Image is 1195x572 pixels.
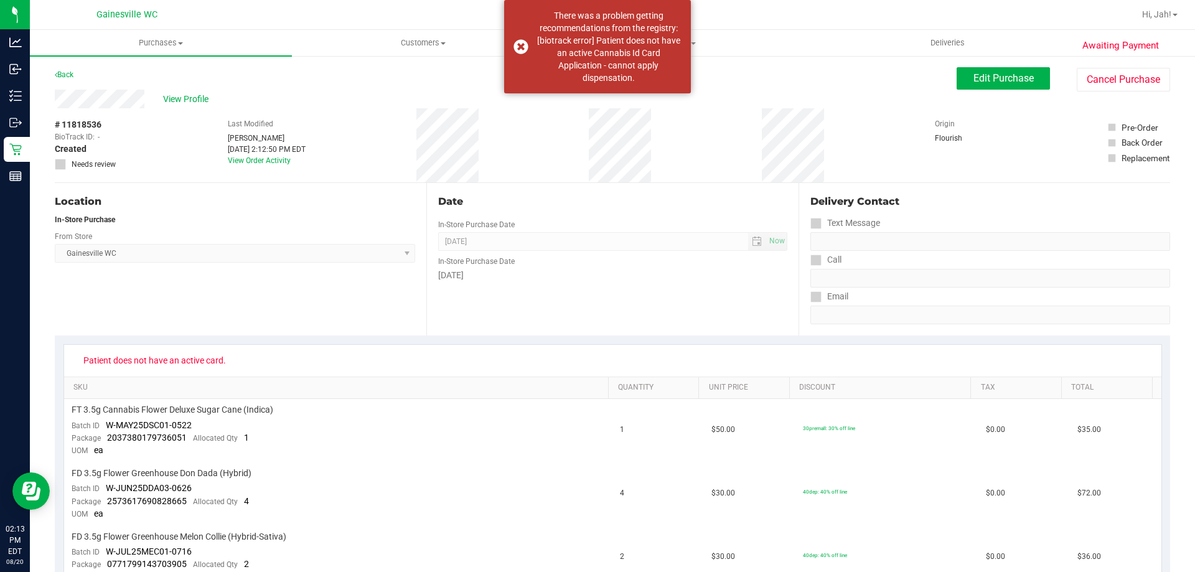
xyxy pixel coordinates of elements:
span: Created [55,143,87,156]
div: Flourish [935,133,997,144]
label: Origin [935,118,955,129]
span: Patient does not have an active card. [75,350,234,370]
span: Allocated Qty [193,560,238,569]
a: Deliveries [817,30,1079,56]
span: 30premall: 30% off line [803,425,855,431]
div: Date [438,194,787,209]
span: W-JUL25MEC01-0716 [106,546,192,556]
span: 2 [620,551,624,563]
span: Package [72,434,101,443]
span: BioTrack ID: [55,131,95,143]
inline-svg: Inventory [9,90,22,102]
inline-svg: Retail [9,143,22,156]
span: W-MAY25DSC01-0522 [106,420,192,430]
span: W-JUN25DDA03-0626 [106,483,192,493]
span: # 11818536 [55,118,101,131]
span: Needs review [72,159,116,170]
strong: In-Store Purchase [55,215,115,224]
span: 40dep: 40% off line [803,552,847,558]
label: Email [810,288,848,306]
inline-svg: Analytics [9,36,22,49]
span: $30.00 [711,487,735,499]
div: [DATE] 2:12:50 PM EDT [228,144,306,155]
a: Back [55,70,73,79]
span: 2573617690828665 [107,496,187,506]
button: Cancel Purchase [1077,68,1170,91]
label: From Store [55,231,92,242]
span: $36.00 [1077,551,1101,563]
p: 02:13 PM EDT [6,523,24,557]
div: Location [55,194,415,209]
label: In-Store Purchase Date [438,219,515,230]
span: 40dep: 40% off line [803,489,847,495]
span: $0.00 [986,551,1005,563]
span: $0.00 [986,424,1005,436]
a: View Order Activity [228,156,291,165]
span: $30.00 [711,551,735,563]
span: Customers [293,37,553,49]
a: Customers [292,30,554,56]
div: [PERSON_NAME] [228,133,306,144]
span: FD 3.5g Flower Greenhouse Melon Collie (Hybrid-Sativa) [72,531,286,543]
div: Pre-Order [1122,121,1158,134]
span: Package [72,560,101,569]
label: In-Store Purchase Date [438,256,515,267]
span: Awaiting Payment [1082,39,1159,53]
span: 4 [244,496,249,506]
span: Edit Purchase [973,72,1034,84]
a: Quantity [618,383,694,393]
a: Unit Price [709,383,785,393]
span: ea [94,509,103,518]
span: Package [72,497,101,506]
span: Allocated Qty [193,497,238,506]
span: - [98,131,100,143]
inline-svg: Reports [9,170,22,182]
span: $50.00 [711,424,735,436]
div: Replacement [1122,152,1169,164]
a: Total [1071,383,1147,393]
label: Last Modified [228,118,273,129]
a: Discount [799,383,966,393]
inline-svg: Outbound [9,116,22,129]
span: FT 3.5g Cannabis Flower Deluxe Sugar Cane (Indica) [72,404,273,416]
span: Gainesville WC [96,9,157,20]
span: 1 [244,433,249,443]
span: ea [94,445,103,455]
span: UOM [72,446,88,455]
div: [DATE] [438,269,787,282]
p: 08/20 [6,557,24,566]
inline-svg: Inbound [9,63,22,75]
span: Batch ID [72,484,100,493]
input: Format: (999) 999-9999 [810,232,1170,251]
iframe: Resource center [12,472,50,510]
span: 1 [620,424,624,436]
div: Delivery Contact [810,194,1170,209]
span: Batch ID [72,548,100,556]
span: $35.00 [1077,424,1101,436]
span: 0771799143703905 [107,559,187,569]
a: Purchases [30,30,292,56]
span: $0.00 [986,487,1005,499]
div: There was a problem getting recommendations from the registry: [biotrack error] Patient does not ... [535,9,682,84]
span: Batch ID [72,421,100,430]
label: Text Message [810,214,880,232]
span: Hi, Jah! [1142,9,1171,19]
span: Purchases [30,37,292,49]
span: View Profile [163,93,213,106]
label: Call [810,251,841,269]
span: 4 [620,487,624,499]
span: 2037380179736051 [107,433,187,443]
button: Edit Purchase [957,67,1050,90]
div: Back Order [1122,136,1163,149]
span: UOM [72,510,88,518]
a: SKU [73,383,603,393]
span: $72.00 [1077,487,1101,499]
span: 2 [244,559,249,569]
span: Allocated Qty [193,434,238,443]
span: Deliveries [914,37,982,49]
span: FD 3.5g Flower Greenhouse Don Dada (Hybrid) [72,467,251,479]
input: Format: (999) 999-9999 [810,269,1170,288]
a: Tax [981,383,1057,393]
